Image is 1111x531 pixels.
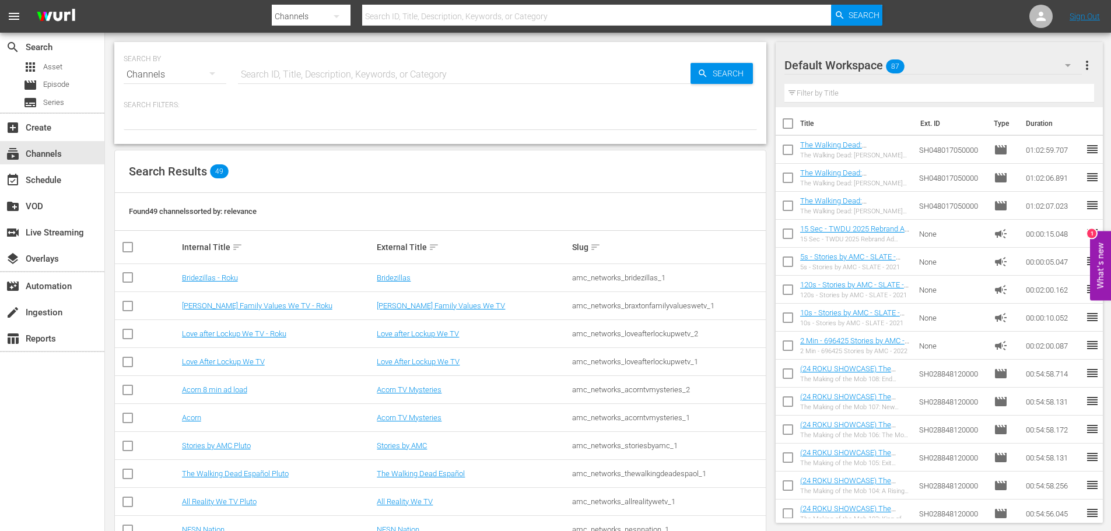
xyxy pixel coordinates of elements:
[800,392,910,436] a: (24 ROKU SHOWCASE) The Making of the Mob 107: New Frontiers ((24 ROKU SHOWCASE) The Making of the...
[182,497,257,506] a: All Reality We TV Pluto
[6,332,20,346] span: Reports
[994,311,1008,325] span: Ad
[6,199,20,213] span: VOD
[232,242,243,252] span: sort
[6,226,20,240] span: Live Streaming
[6,40,20,54] span: Search
[1080,58,1094,72] span: more_vert
[914,192,989,220] td: SH048017050000
[182,385,247,394] a: Acorn 8 min ad load
[182,469,289,478] a: The Walking Dead Español Pluto
[129,164,207,178] span: Search Results
[994,143,1008,157] span: Episode
[784,49,1082,82] div: Default Workspace
[1090,231,1111,300] button: Open Feedback Widget
[994,395,1008,409] span: Episode
[800,252,900,270] a: 5s - Stories by AMC - SLATE - 2021
[1085,422,1099,436] span: reorder
[994,479,1008,493] span: Episode
[43,79,69,90] span: Episode
[1085,450,1099,464] span: reorder
[590,242,601,252] span: sort
[994,451,1008,465] span: Episode
[800,263,910,271] div: 5s - Stories by AMC - SLATE - 2021
[43,61,62,73] span: Asset
[6,121,20,135] span: Create
[7,9,21,23] span: menu
[182,441,251,450] a: Stories by AMC Pluto
[43,97,64,108] span: Series
[1021,136,1085,164] td: 01:02:59.707
[182,413,201,422] a: Acorn
[800,476,905,520] a: (24 ROKU SHOWCASE) The Making of the Mob 104: A Rising Threat ((24 ROKU SHOWCASE) The Making of t...
[182,301,332,310] a: [PERSON_NAME] Family Values We TV - Roku
[1085,478,1099,492] span: reorder
[1021,444,1085,472] td: 00:54:58.131
[1021,220,1085,248] td: 00:00:15.048
[800,140,906,158] a: The Walking Dead: [PERSON_NAME] 301: Episode 1
[800,107,913,140] th: Title
[800,336,909,354] a: 2 Min - 696425 Stories by AMC - 2022
[800,487,910,495] div: The Making of the Mob 104: A Rising Threat
[1085,198,1099,212] span: reorder
[800,403,910,411] div: The Making of the Mob 107: New Frontiers
[23,60,37,74] span: Asset
[1021,164,1085,192] td: 01:02:06.891
[1021,416,1085,444] td: 00:54:58.172
[800,459,910,467] div: The Making of the Mob 105: Exit Strategy
[572,273,764,282] div: amc_networks_bridezillas_1
[914,332,989,360] td: None
[800,364,905,408] a: (24 ROKU SHOWCASE) The Making of the Mob 108: End Game ((24 ROKU SHOWCASE) The Making of the Mob ...
[6,147,20,161] span: Channels
[572,329,764,338] div: amc_networks_loveafterlockupwetv_2
[994,255,1008,269] span: Ad
[6,305,20,319] span: Ingestion
[377,441,427,450] a: Stories by AMC
[1021,332,1085,360] td: 00:02:00.087
[994,283,1008,297] span: Ad
[1085,282,1099,296] span: reorder
[914,388,989,416] td: SH028848120000
[377,413,441,422] a: Acorn TV Mysteries
[914,416,989,444] td: SH028848120000
[377,240,569,254] div: External Title
[800,515,910,523] div: The Making of the Mob 103: King of [US_STATE]
[572,301,764,310] div: amc_networks_braxtonfamilyvalueswetv_1
[1085,338,1099,352] span: reorder
[800,448,908,492] a: (24 ROKU SHOWCASE) The Making of the Mob 105: Exit Strategy ((24 ROKU SHOWCASE) The Making of the...
[800,208,910,215] div: The Walking Dead: [PERSON_NAME] 301: Episode 1
[1021,500,1085,528] td: 00:54:56.045
[1085,366,1099,380] span: reorder
[572,413,764,422] div: amc_networks_acorntvmysteries_1
[1021,248,1085,276] td: 00:00:05.047
[914,248,989,276] td: None
[800,308,905,326] a: 10s - Stories by AMC - SLATE - 2021
[1085,254,1099,268] span: reorder
[28,3,84,30] img: ans4CAIJ8jUAAAAAAAAAAAAAAAAAAAAAAAAgQb4GAAAAAAAAAAAAAAAAAAAAAAAAJMjXAAAAAAAAAAAAAAAAAAAAAAAAgAT5G...
[914,472,989,500] td: SH028848120000
[1085,394,1099,408] span: reorder
[800,431,910,439] div: The Making of the Mob 106: The Mob At War
[914,220,989,248] td: None
[914,164,989,192] td: SH048017050000
[23,96,37,110] span: Series
[182,273,238,282] a: Bridezillas - Roku
[377,329,459,338] a: Love after Lockup We TV
[182,357,265,366] a: Love After Lockup We TV
[913,107,987,140] th: Ext. ID
[994,199,1008,213] span: movie
[6,252,20,266] span: Overlays
[210,164,229,178] span: 49
[572,469,764,478] div: amc_networks_thewalkingdeadespaol_1
[182,240,374,254] div: Internal Title
[994,339,1008,353] span: Ad
[1021,388,1085,416] td: 00:54:58.131
[800,375,910,383] div: The Making of the Mob 108: End Game
[708,63,753,84] span: Search
[1021,304,1085,332] td: 00:00:10.052
[800,280,909,298] a: 120s - Stories by AMC - SLATE - 2021
[377,497,433,506] a: All Reality We TV
[23,78,37,92] span: Episode
[914,500,989,528] td: SH028848120000
[572,385,764,394] div: amc_networks_acorntvmysteries_2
